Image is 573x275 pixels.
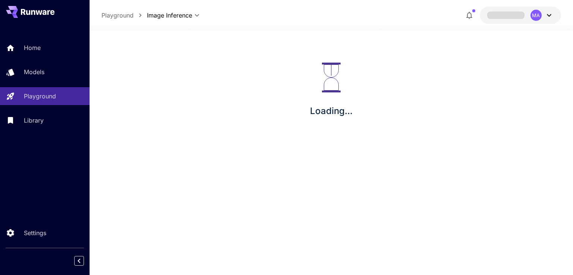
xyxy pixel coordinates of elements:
[74,256,84,266] button: Collapse sidebar
[101,11,147,20] nav: breadcrumb
[24,228,46,237] p: Settings
[530,10,542,21] div: MA
[24,43,41,52] p: Home
[24,67,44,76] p: Models
[147,11,192,20] span: Image Inference
[480,7,561,24] button: MA
[24,116,44,125] p: Library
[24,92,56,101] p: Playground
[310,104,353,118] p: Loading...
[80,254,90,268] div: Collapse sidebar
[101,11,134,20] a: Playground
